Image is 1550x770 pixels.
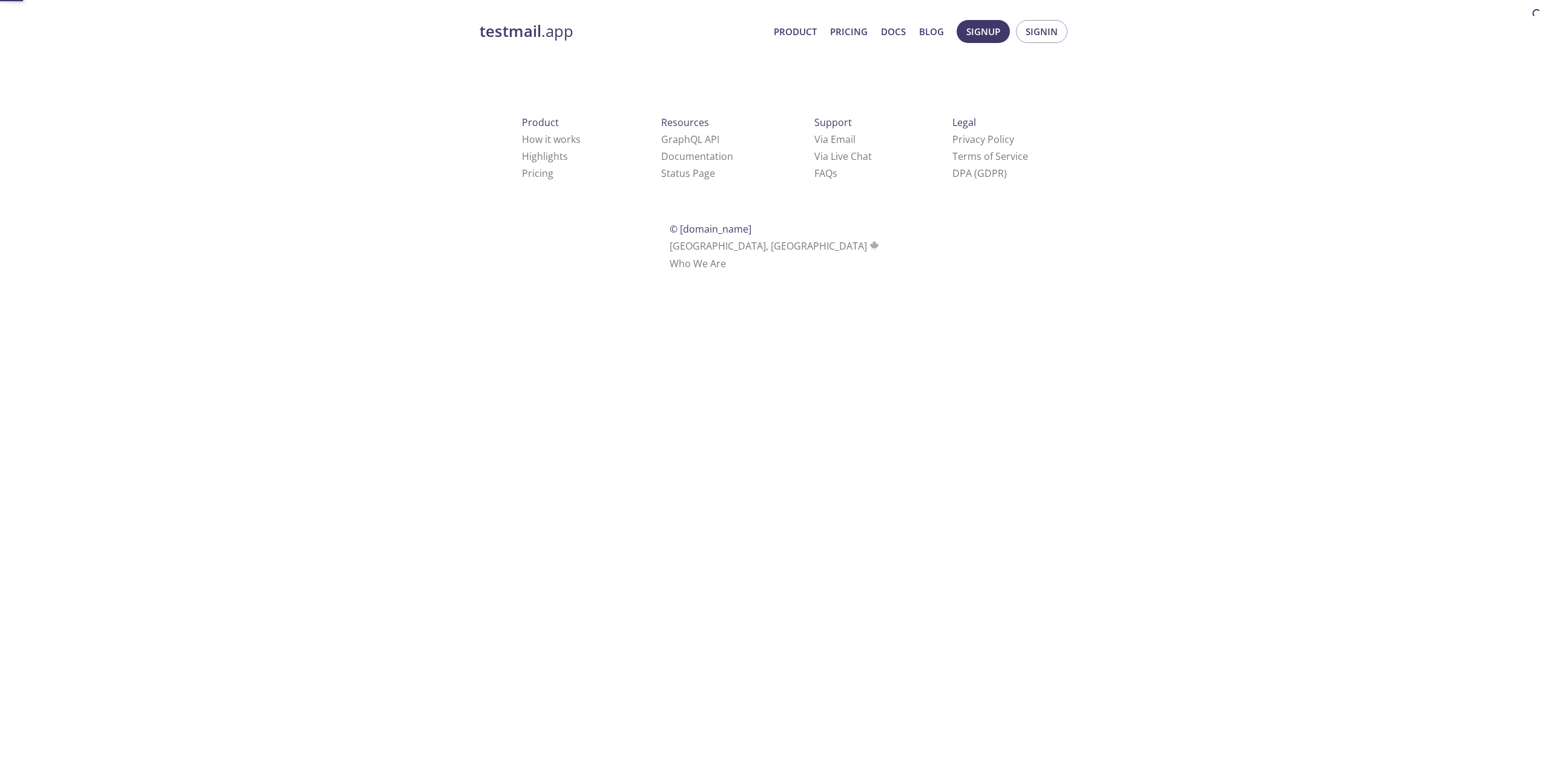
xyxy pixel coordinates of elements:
[670,222,751,236] span: © [DOMAIN_NAME]
[814,133,856,146] a: Via Email
[661,133,719,146] a: GraphQL API
[966,24,1000,39] span: Signup
[480,21,764,42] a: testmail.app
[522,116,559,129] span: Product
[522,167,553,180] a: Pricing
[670,239,881,253] span: [GEOGRAPHIC_DATA], [GEOGRAPHIC_DATA]
[522,150,568,163] a: Highlights
[1026,24,1058,39] span: Signin
[881,24,906,39] a: Docs
[1016,20,1067,43] button: Signin
[952,133,1014,146] a: Privacy Policy
[661,150,733,163] a: Documentation
[814,167,837,180] a: FAQ
[814,116,852,129] span: Support
[957,20,1010,43] button: Signup
[833,167,837,180] span: s
[661,167,715,180] a: Status Page
[670,257,726,270] a: Who We Are
[480,21,541,42] strong: testmail
[919,24,944,39] a: Blog
[830,24,868,39] a: Pricing
[774,24,817,39] a: Product
[522,133,581,146] a: How it works
[952,150,1028,163] a: Terms of Service
[814,150,872,163] a: Via Live Chat
[952,167,1007,180] a: DPA (GDPR)
[952,116,976,129] span: Legal
[661,116,709,129] span: Resources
